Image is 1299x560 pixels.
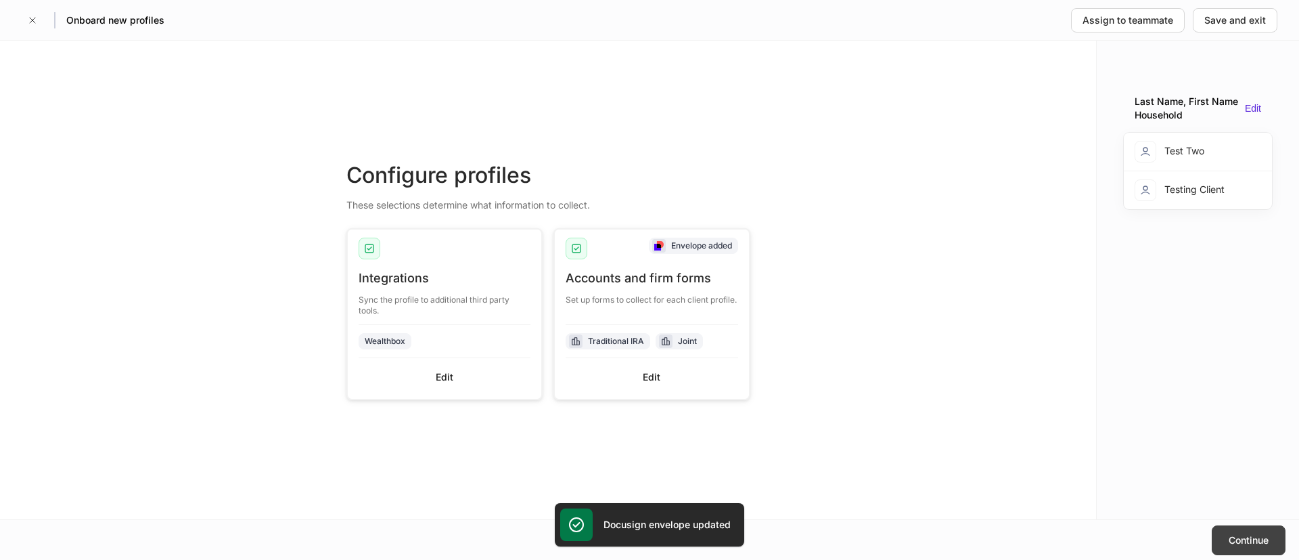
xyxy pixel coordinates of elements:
[1135,179,1225,201] div: Testing Client
[1071,8,1185,33] button: Assign to teammate
[359,270,531,286] div: Integrations
[359,286,531,316] div: Sync the profile to additional third party tools.
[1212,525,1285,555] button: Continue
[1193,8,1277,33] button: Save and exit
[678,335,697,347] div: Joint
[346,160,750,190] div: Configure profiles
[603,518,731,532] h5: Docusign envelope updated
[1245,103,1261,114] button: Edit
[671,239,732,252] div: Envelope added
[1135,95,1239,122] div: Last Name, First Name Household
[566,286,738,305] div: Set up forms to collect for each client profile.
[1204,14,1266,27] div: Save and exit
[566,270,738,286] div: Accounts and firm forms
[1135,141,1204,163] div: Test Two
[566,366,738,388] button: Edit
[359,366,531,388] button: Edit
[1229,534,1269,547] div: Continue
[365,335,405,347] div: Wealthbox
[346,190,750,212] div: These selections determine what information to collect.
[66,14,164,27] h5: Onboard new profiles
[436,370,453,384] div: Edit
[588,335,644,347] div: Traditional IRA
[643,370,660,384] div: Edit
[1082,14,1173,27] div: Assign to teammate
